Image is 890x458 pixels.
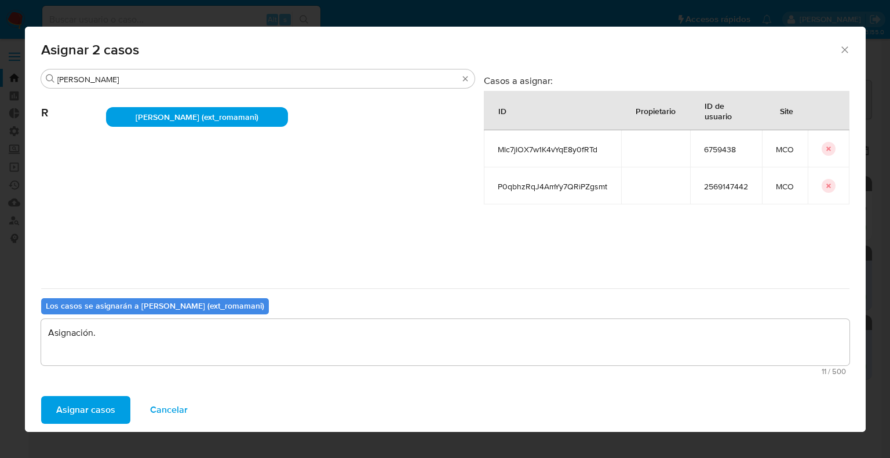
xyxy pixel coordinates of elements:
span: Mlc7jlOX7w1K4vYqE8y0fRTd [498,144,607,155]
div: Site [766,97,807,124]
div: assign-modal [25,27,866,432]
span: MCO [776,144,794,155]
div: ID [484,97,520,124]
button: Cancelar [135,396,203,424]
span: MCO [776,181,794,192]
button: Asignar casos [41,396,130,424]
span: 6759438 [704,144,748,155]
div: ID de usuario [691,91,761,130]
button: icon-button [822,179,836,193]
span: Cancelar [150,397,188,423]
button: Buscar [46,74,55,83]
b: Los casos se asignarán a [PERSON_NAME] (ext_romamani) [46,300,264,312]
button: icon-button [822,142,836,156]
input: Buscar analista [57,74,458,85]
textarea: Asignación. [41,319,849,365]
span: Asignar 2 casos [41,43,840,57]
span: Máximo 500 caracteres [45,368,846,375]
div: [PERSON_NAME] (ext_romamani) [106,107,288,127]
button: Borrar [461,74,470,83]
span: 2569147442 [704,181,748,192]
button: Cerrar ventana [839,44,849,54]
div: Propietario [622,97,690,124]
span: [PERSON_NAME] (ext_romamani) [136,111,258,123]
span: P0qbhzRqJ4AmYy7QRiPZgsmt [498,181,607,192]
span: R [41,89,106,120]
h3: Casos a asignar: [484,75,849,86]
span: Asignar casos [56,397,115,423]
